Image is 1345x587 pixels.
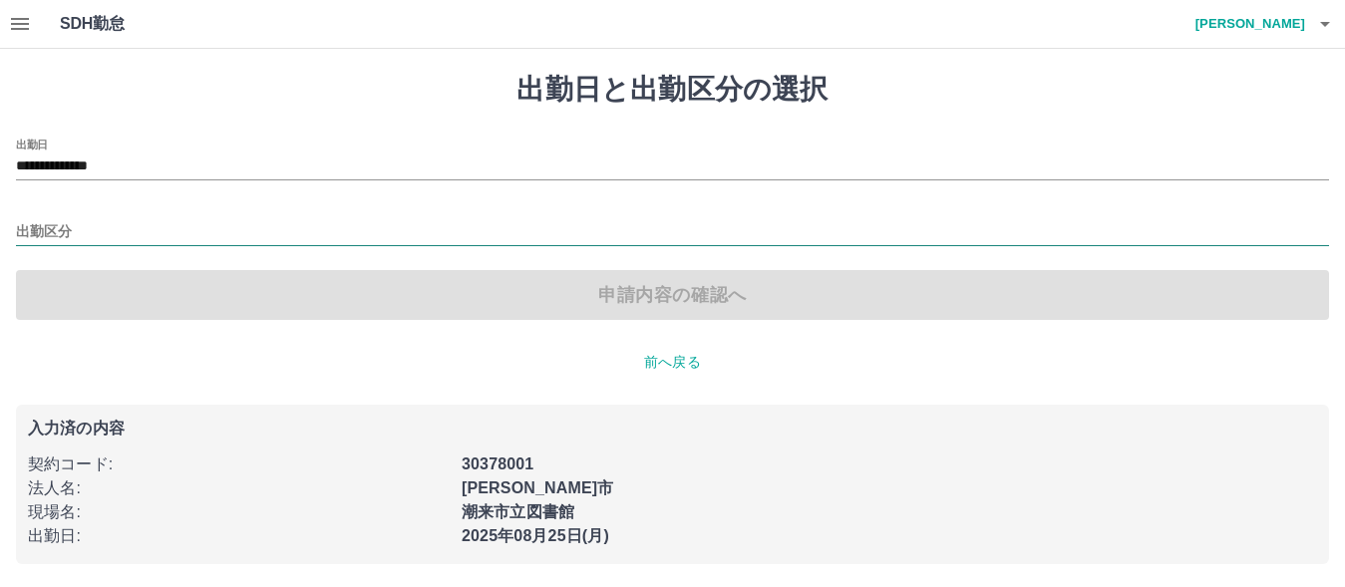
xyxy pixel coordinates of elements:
[16,137,48,151] label: 出勤日
[16,352,1329,373] p: 前へ戻る
[28,476,450,500] p: 法人名 :
[462,503,574,520] b: 潮来市立図書館
[28,421,1317,437] p: 入力済の内容
[462,479,613,496] b: [PERSON_NAME]市
[28,500,450,524] p: 現場名 :
[16,73,1329,107] h1: 出勤日と出勤区分の選択
[28,452,450,476] p: 契約コード :
[462,455,533,472] b: 30378001
[462,527,609,544] b: 2025年08月25日(月)
[28,524,450,548] p: 出勤日 :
